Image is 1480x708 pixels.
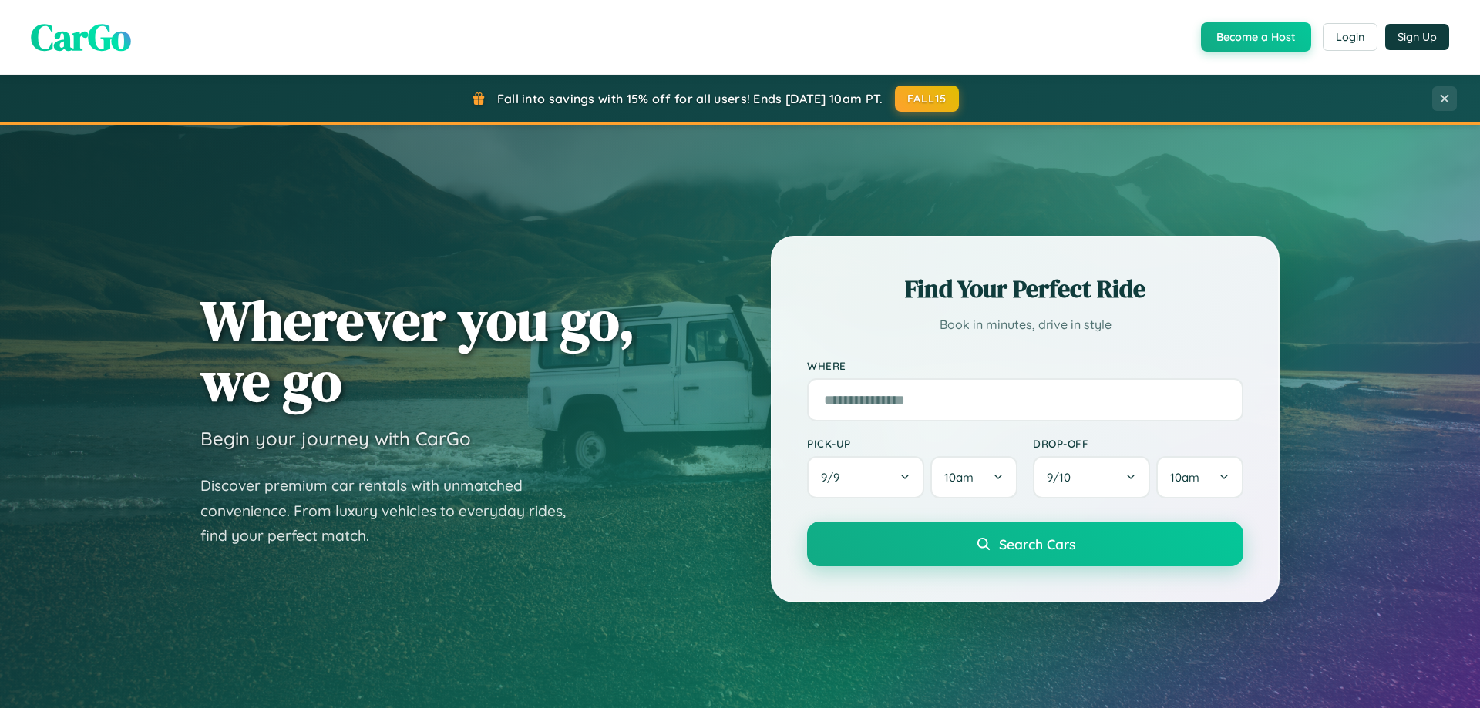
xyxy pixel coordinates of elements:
[200,473,586,549] p: Discover premium car rentals with unmatched convenience. From luxury vehicles to everyday rides, ...
[807,359,1243,372] label: Where
[944,470,974,485] span: 10am
[31,12,131,62] span: CarGo
[1033,456,1150,498] button: 9/10
[1323,23,1377,51] button: Login
[821,470,847,485] span: 9 / 9
[807,314,1243,336] p: Book in minutes, drive in style
[1047,470,1078,485] span: 9 / 10
[1385,24,1449,50] button: Sign Up
[807,456,924,498] button: 9/9
[807,272,1243,306] h2: Find Your Perfect Ride
[497,91,883,106] span: Fall into savings with 15% off for all users! Ends [DATE] 10am PT.
[200,290,635,411] h1: Wherever you go, we go
[1201,22,1311,52] button: Become a Host
[807,437,1017,450] label: Pick-up
[895,86,960,112] button: FALL15
[1170,470,1199,485] span: 10am
[807,522,1243,566] button: Search Cars
[999,535,1075,552] span: Search Cars
[1033,437,1243,450] label: Drop-off
[930,456,1017,498] button: 10am
[200,427,471,450] h3: Begin your journey with CarGo
[1156,456,1243,498] button: 10am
